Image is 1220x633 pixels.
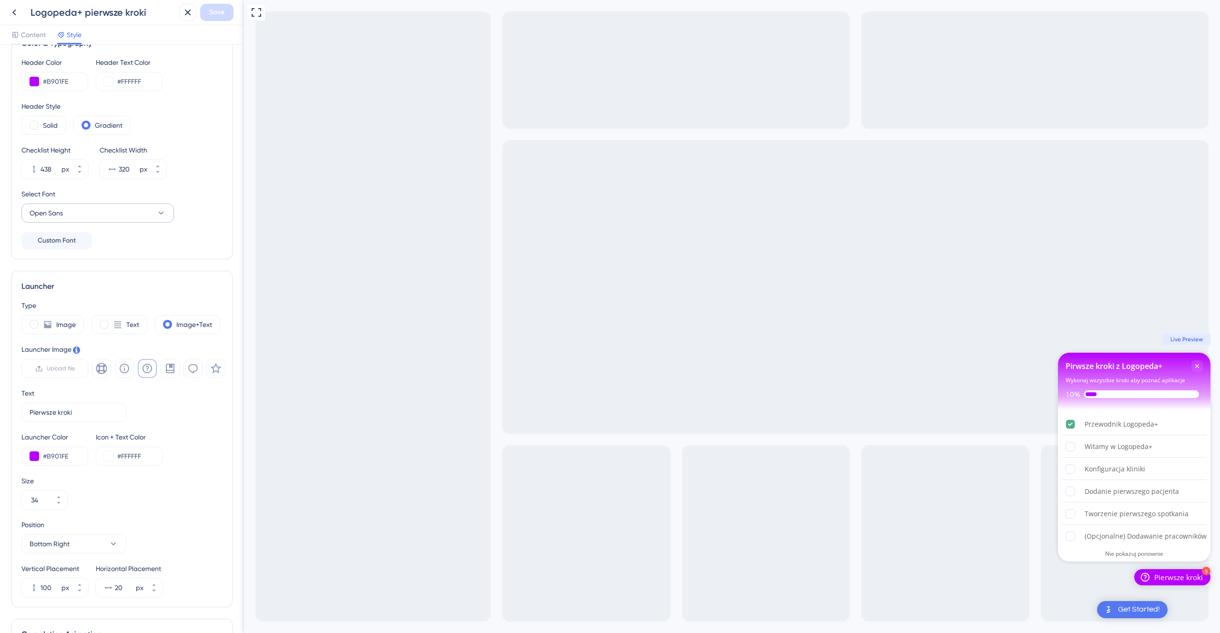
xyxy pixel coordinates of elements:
[822,376,941,385] div: Wykonaj wszystkie kroki aby poznać aplikacje
[21,281,223,292] div: Launcher
[21,431,88,443] div: Launcher Color
[61,163,69,175] div: px
[21,300,223,311] div: Type
[21,344,225,355] div: Launcher Image
[61,582,69,593] div: px
[841,463,901,475] div: Konfiguracja kliniki
[21,101,223,112] div: Header Style
[30,207,63,219] span: Open Sans
[200,4,234,21] button: Save
[71,160,88,169] button: px
[841,486,935,497] div: Dodanie pierwszego pacjenta
[21,188,223,200] div: Select Font
[71,588,88,597] button: px
[43,120,58,131] label: Solid
[21,57,88,68] div: Header Color
[910,572,959,582] div: Pierwsze kroki
[1097,601,1168,618] div: Open Get Started! checklist
[30,6,175,19] div: Logopeda+ pierwsze kroki
[1118,604,1160,615] div: Get Started!
[818,436,963,458] div: Witamy w Logopeda+ is incomplete.
[958,567,966,575] div: 9
[21,144,88,156] div: Checklist Height
[818,459,963,480] div: Konfiguracja kliniki is incomplete.
[926,336,959,343] span: Live Preview
[41,582,60,593] input: px
[841,441,908,452] div: Witamy w Logopeda+
[861,550,919,558] div: Nie pokazuj ponownie
[21,232,92,249] button: Custom Font
[30,407,118,418] input: Get Started
[21,563,88,574] div: Vertical Placement
[145,578,163,588] button: px
[21,204,174,223] button: Open Sans
[149,160,166,169] button: px
[822,360,918,372] div: Pirwsze kroki z Logopeda+
[96,563,163,574] div: Horizontal Placement
[21,29,46,41] span: Content
[947,360,959,372] div: Close Checklist
[814,353,966,562] div: Checklist Container
[115,582,134,593] input: px
[818,526,963,547] div: (Opcjonalne) Dodawanie pracowników is incomplete.
[47,365,75,372] span: Upload file
[21,475,223,487] div: Size
[841,508,945,520] div: Tworzenie pierwszego spotkania
[822,390,836,398] div: 10%
[145,588,163,597] button: px
[841,419,914,430] div: Przewodnik Logopeda+
[209,7,224,18] span: Save
[21,519,126,531] div: Position
[841,531,963,542] div: (Opcjonalne) Dodawanie pracowników
[56,319,76,330] label: Image
[176,319,212,330] label: Image+Text
[119,163,138,175] input: px
[136,582,143,593] div: px
[100,144,166,156] div: Checklist Width
[71,169,88,179] button: px
[814,410,966,543] div: Checklist items
[890,569,966,585] div: Open Pierwsze kroki checklist, remaining modules: 9
[41,163,60,175] input: px
[67,29,81,41] span: Style
[21,388,34,399] div: Text
[21,534,126,553] button: Bottom Right
[1103,604,1114,615] img: launcher-image-alternative-text
[149,169,166,179] button: px
[126,319,139,330] label: Text
[818,503,963,525] div: Tworzenie pierwszego spotkania is incomplete.
[95,120,122,131] label: Gradient
[818,414,963,435] div: Przewodnik Logopeda+ is complete.
[140,163,147,175] div: px
[96,57,163,68] div: Header Text Color
[96,431,163,443] div: Icon + Text Color
[822,390,959,398] div: Checklist progress: 10%
[30,538,70,550] span: Bottom Right
[38,235,76,246] span: Custom Font
[818,481,963,502] div: Dodanie pierwszego pacjenta is incomplete.
[71,578,88,588] button: px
